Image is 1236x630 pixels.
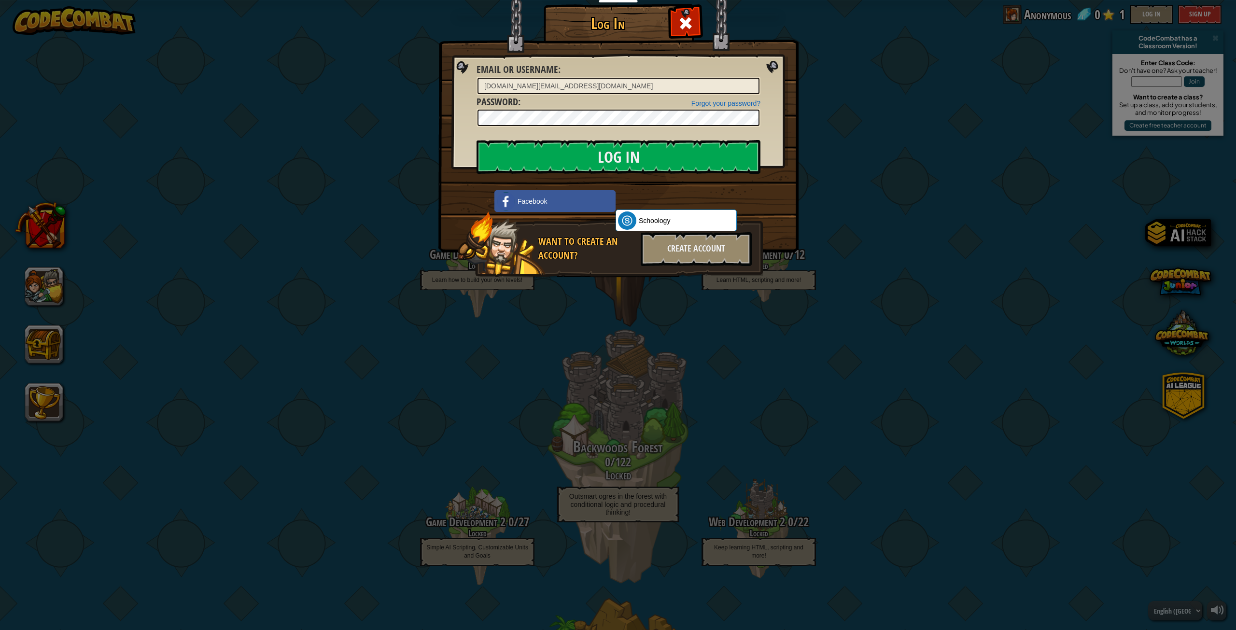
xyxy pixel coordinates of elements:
[691,99,760,107] a: Forgot your password?
[477,63,561,77] label: :
[477,95,520,109] label: :
[641,232,752,266] div: Create Account
[611,189,730,210] iframe: [Googleでログイン]ボタン
[538,235,635,262] div: Want to create an account?
[477,63,558,76] span: Email or Username
[618,211,636,230] img: schoology.png
[477,140,760,174] input: Log In
[546,15,669,32] h1: Log In
[639,216,670,225] span: Schoology
[497,192,515,210] img: facebook_small.png
[518,196,547,206] span: Facebook
[477,95,518,108] span: Password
